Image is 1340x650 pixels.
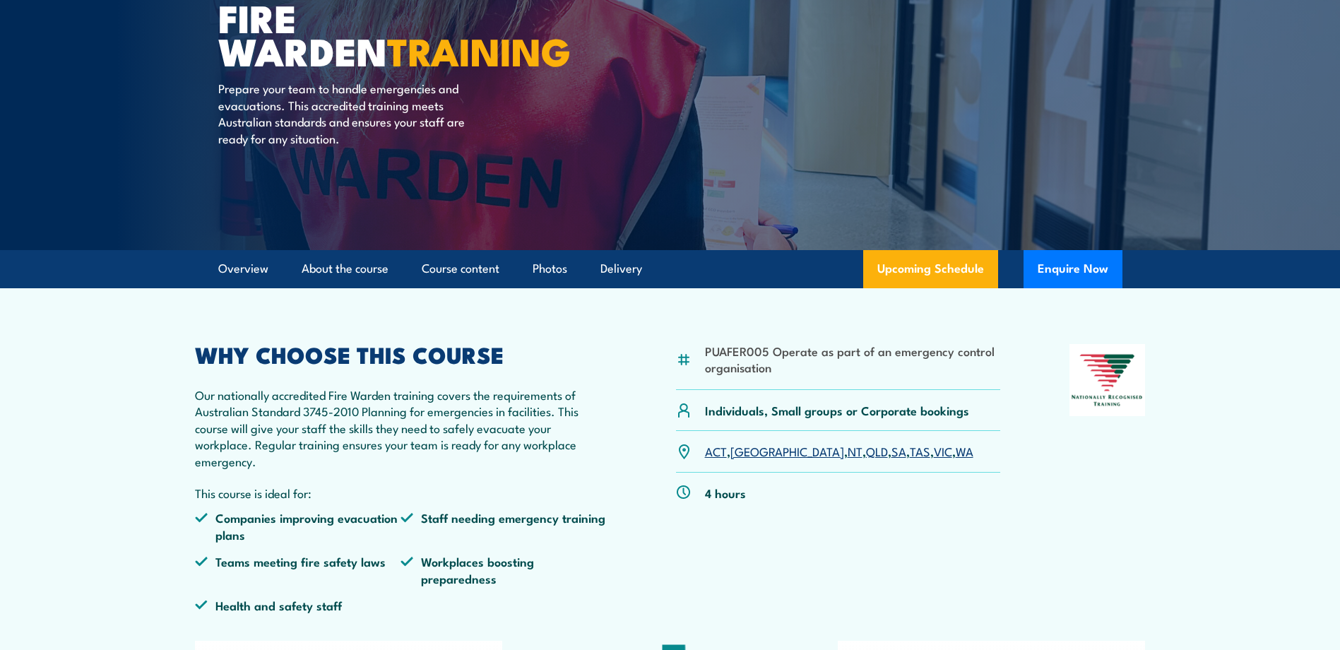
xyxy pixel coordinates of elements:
a: Course content [422,250,499,288]
p: , , , , , , , [705,443,973,459]
a: ACT [705,442,727,459]
a: Overview [218,250,268,288]
strong: TRAINING [387,20,571,79]
a: SA [891,442,906,459]
a: Delivery [600,250,642,288]
a: QLD [866,442,888,459]
li: Staff needing emergency training [401,509,607,543]
li: Companies improving evacuation plans [195,509,401,543]
p: Our nationally accredited Fire Warden training covers the requirements of Australian Standard 374... [195,386,607,469]
p: 4 hours [705,485,746,501]
a: Photos [533,250,567,288]
li: Teams meeting fire safety laws [195,553,401,586]
p: This course is ideal for: [195,485,607,501]
a: VIC [934,442,952,459]
p: Individuals, Small groups or Corporate bookings [705,402,969,418]
a: Upcoming Schedule [863,250,998,288]
a: TAS [910,442,930,459]
a: About the course [302,250,389,288]
h2: WHY CHOOSE THIS COURSE [195,344,607,364]
a: WA [956,442,973,459]
a: NT [848,442,862,459]
h1: Fire Warden [218,1,567,66]
li: PUAFER005 Operate as part of an emergency control organisation [705,343,1001,376]
li: Health and safety staff [195,597,401,613]
button: Enquire Now [1024,250,1122,288]
img: Nationally Recognised Training logo. [1069,344,1146,416]
a: [GEOGRAPHIC_DATA] [730,442,844,459]
li: Workplaces boosting preparedness [401,553,607,586]
p: Prepare your team to handle emergencies and evacuations. This accredited training meets Australia... [218,80,476,146]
